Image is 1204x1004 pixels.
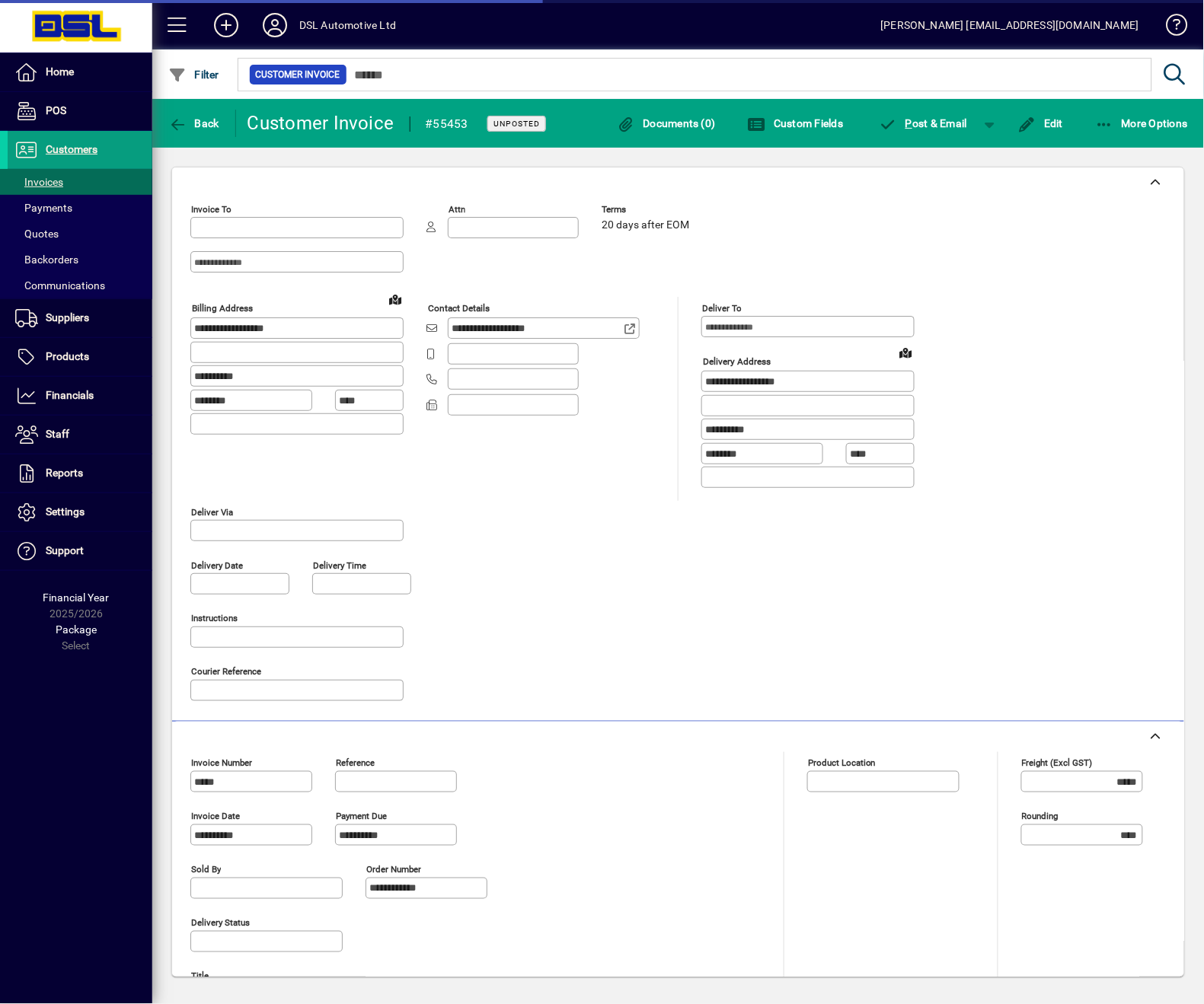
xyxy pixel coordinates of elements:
span: Customers [46,143,97,155]
span: More Options [1096,117,1189,129]
mat-label: Instructions [191,613,238,623]
button: Filter [164,61,223,88]
span: Package [56,623,97,636]
div: #55453 [426,112,469,136]
a: Support [8,532,152,570]
mat-label: Deliver To [702,303,742,314]
span: ost & Email [880,117,968,129]
button: Post & Email [872,110,976,137]
a: Staff [8,416,152,454]
span: Back [168,117,219,129]
a: Reports [8,454,152,492]
span: Unposted [493,119,540,129]
mat-label: Delivery date [191,559,243,570]
a: Payments [8,195,152,221]
mat-label: Product location [808,757,876,768]
mat-label: Reference [336,757,375,768]
app-page-header-button: Back [152,110,236,137]
mat-label: Payment due [336,811,387,821]
mat-label: Invoice To [191,204,232,215]
span: Filter [168,69,219,81]
span: Customer Invoice [256,67,340,82]
span: POS [46,104,66,116]
mat-label: Delivery status [191,917,250,928]
span: Quotes [15,228,59,240]
span: Payments [15,202,72,214]
a: Knowledge Base [1154,3,1185,53]
a: Invoices [8,169,152,195]
span: Staff [46,428,69,440]
mat-label: Order number [366,864,421,875]
button: Edit [1014,110,1068,137]
a: View on map [383,287,407,311]
button: Documents (0) [613,110,720,137]
span: Terms [602,205,693,215]
span: Products [46,350,89,362]
span: P [905,117,912,129]
a: Suppliers [8,299,152,337]
button: Custom Fields [744,110,848,137]
button: More Options [1092,110,1193,137]
a: Financials [8,377,152,415]
mat-label: Title [191,971,209,981]
span: Suppliers [46,311,89,324]
div: [PERSON_NAME] [EMAIL_ADDRESS][DOMAIN_NAME] [881,13,1139,37]
mat-label: Deliver via [191,506,233,517]
mat-label: Freight (excl GST) [1022,757,1093,768]
span: Invoices [15,176,63,188]
span: Documents (0) [617,117,716,129]
span: Edit [1018,117,1064,129]
mat-label: Delivery time [313,559,366,570]
mat-label: Invoice date [191,811,240,821]
a: Settings [8,493,152,531]
a: Backorders [8,247,152,273]
button: Add [202,11,251,39]
span: 20 days after EOM [602,219,689,231]
a: Communications [8,273,152,298]
span: Home [46,65,74,78]
a: POS [8,92,152,130]
a: Home [8,53,152,91]
div: Customer Invoice [248,111,394,135]
span: Financial Year [43,591,110,604]
button: Profile [251,11,299,39]
mat-label: Rounding [1022,811,1059,821]
div: DSL Automotive Ltd [299,13,396,37]
button: Back [164,110,223,137]
span: Support [46,544,84,556]
span: Communications [15,279,105,292]
mat-label: Courier Reference [191,666,261,677]
span: Backorders [15,253,78,266]
a: Quotes [8,221,152,247]
span: Reports [46,467,83,479]
span: Settings [46,505,85,518]
span: Financials [46,389,94,401]
a: View on map [894,340,918,365]
a: Products [8,338,152,376]
span: Custom Fields [748,117,844,129]
mat-label: Attn [449,204,465,215]
mat-label: Invoice number [191,757,252,768]
mat-label: Sold by [191,864,221,875]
